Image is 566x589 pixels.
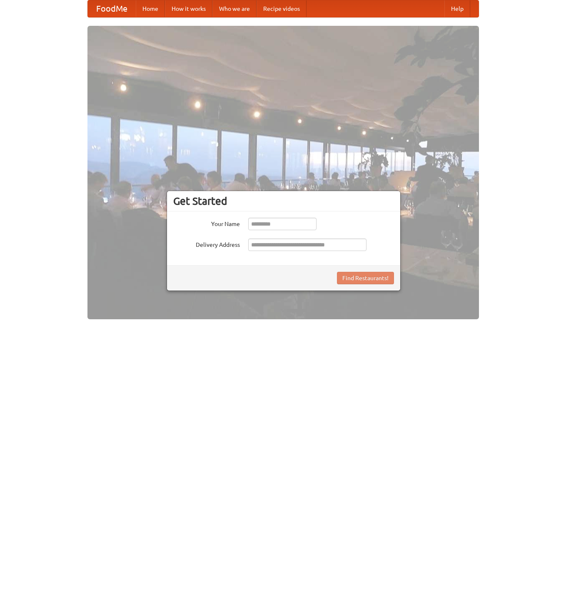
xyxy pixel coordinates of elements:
[165,0,212,17] a: How it works
[212,0,257,17] a: Who we are
[444,0,470,17] a: Help
[337,272,394,284] button: Find Restaurants!
[173,195,394,207] h3: Get Started
[173,239,240,249] label: Delivery Address
[136,0,165,17] a: Home
[173,218,240,228] label: Your Name
[257,0,307,17] a: Recipe videos
[88,0,136,17] a: FoodMe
